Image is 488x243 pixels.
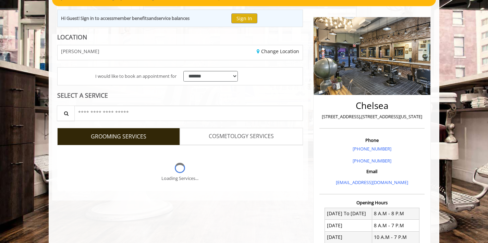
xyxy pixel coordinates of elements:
b: LOCATION [57,33,87,41]
h3: Phone [321,138,423,143]
td: 8 A.M - 8 P.M [372,208,419,219]
td: [DATE] [325,220,372,231]
span: COSMETOLOGY SERVICES [209,132,274,141]
div: Loading Services... [161,175,198,182]
h3: Opening Hours [319,200,425,205]
a: [PHONE_NUMBER] [353,158,391,164]
p: [STREET_ADDRESS],[STREET_ADDRESS][US_STATE] [321,113,423,120]
div: SELECT A SERVICE [57,92,303,99]
b: service balances [157,15,190,21]
td: 10 A.M - 7 P.M [372,231,419,243]
span: [PERSON_NAME] [61,49,99,54]
td: 8 A.M - 7 P.M [372,220,419,231]
a: [PHONE_NUMBER] [353,146,391,152]
a: Change Location [257,48,299,54]
div: Hi Guest! Sign in to access and [61,15,190,22]
h2: Chelsea [321,101,423,111]
td: [DATE] [325,231,372,243]
div: Grooming services [57,145,303,191]
span: GROOMING SERVICES [91,132,146,141]
span: I would like to book an appointment for [95,73,176,80]
button: Sign In [231,13,257,23]
button: Service Search [57,106,75,121]
b: member benefits [113,15,149,21]
td: [DATE] To [DATE] [325,208,372,219]
a: [EMAIL_ADDRESS][DOMAIN_NAME] [336,179,408,185]
h3: Email [321,169,423,174]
